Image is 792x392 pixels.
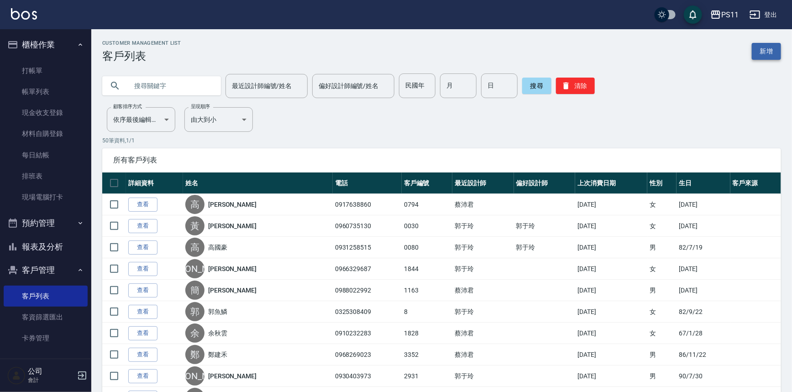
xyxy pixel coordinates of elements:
[333,366,402,387] td: 0930403973
[4,328,88,349] a: 卡券管理
[677,280,730,301] td: [DATE]
[4,123,88,144] a: 材料自購登錄
[402,344,452,366] td: 3352
[208,350,227,359] a: 鄭建禾
[4,145,88,166] a: 每日結帳
[575,172,647,194] th: 上次消費日期
[647,280,677,301] td: 男
[208,264,257,273] a: [PERSON_NAME]
[647,344,677,366] td: 男
[333,194,402,215] td: 0917638860
[647,194,677,215] td: 女
[4,60,88,81] a: 打帳單
[647,258,677,280] td: 女
[575,215,647,237] td: [DATE]
[208,200,257,209] a: [PERSON_NAME]
[402,215,452,237] td: 0030
[647,172,677,194] th: 性別
[102,136,781,145] p: 50 筆資料, 1 / 1
[746,6,781,23] button: 登出
[333,258,402,280] td: 0966329687
[402,366,452,387] td: 2931
[113,156,770,165] span: 所有客戶列表
[185,366,205,386] div: [PERSON_NAME]
[575,194,647,215] td: [DATE]
[333,323,402,344] td: 0910232283
[4,286,88,307] a: 客戶列表
[113,103,142,110] label: 顧客排序方式
[452,172,514,194] th: 最近設計師
[514,172,576,194] th: 偏好設計師
[452,323,514,344] td: 蔡沛君
[128,283,157,298] a: 查看
[677,194,730,215] td: [DATE]
[102,50,181,63] h3: 客戶列表
[185,281,205,300] div: 簡
[185,302,205,321] div: 郭
[185,238,205,257] div: 高
[647,323,677,344] td: 女
[575,258,647,280] td: [DATE]
[677,172,730,194] th: 生日
[11,8,37,20] img: Logo
[126,172,183,194] th: 詳細資料
[185,195,205,214] div: 高
[452,301,514,323] td: 郭于玲
[4,258,88,282] button: 客戶管理
[107,107,175,132] div: 依序最後編輯時間
[4,353,88,376] button: 行銷工具
[402,237,452,258] td: 0080
[28,367,74,376] h5: 公司
[191,103,210,110] label: 呈現順序
[208,329,227,338] a: 余秋雲
[575,301,647,323] td: [DATE]
[452,280,514,301] td: 蔡沛君
[208,243,227,252] a: 高國豪
[4,81,88,102] a: 帳單列表
[4,166,88,187] a: 排班表
[452,344,514,366] td: 蔡沛君
[4,307,88,328] a: 客資篩選匯出
[333,280,402,301] td: 0988022992
[333,215,402,237] td: 0960735130
[730,172,781,194] th: 客戶來源
[452,215,514,237] td: 郭于玲
[333,237,402,258] td: 0931258515
[185,345,205,364] div: 鄭
[575,323,647,344] td: [DATE]
[677,301,730,323] td: 82/9/22
[7,366,26,385] img: Person
[707,5,742,24] button: PS11
[333,344,402,366] td: 0968269023
[183,172,333,194] th: 姓名
[208,221,257,230] a: [PERSON_NAME]
[4,211,88,235] button: 預約管理
[452,258,514,280] td: 郭于玲
[575,280,647,301] td: [DATE]
[514,237,576,258] td: 郭于玲
[208,371,257,381] a: [PERSON_NAME]
[4,187,88,208] a: 現場電腦打卡
[402,280,452,301] td: 1163
[102,40,181,46] h2: Customer Management List
[333,172,402,194] th: 電話
[556,78,595,94] button: 清除
[647,301,677,323] td: 女
[185,216,205,235] div: 黃
[677,366,730,387] td: 90/7/30
[647,366,677,387] td: 男
[575,237,647,258] td: [DATE]
[752,43,781,60] a: 新增
[128,305,157,319] a: 查看
[452,194,514,215] td: 蔡沛君
[128,326,157,340] a: 查看
[402,172,452,194] th: 客戶編號
[128,348,157,362] a: 查看
[677,215,730,237] td: [DATE]
[647,215,677,237] td: 女
[514,215,576,237] td: 郭于玲
[128,369,157,383] a: 查看
[402,258,452,280] td: 1844
[721,9,739,21] div: PS11
[402,194,452,215] td: 0794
